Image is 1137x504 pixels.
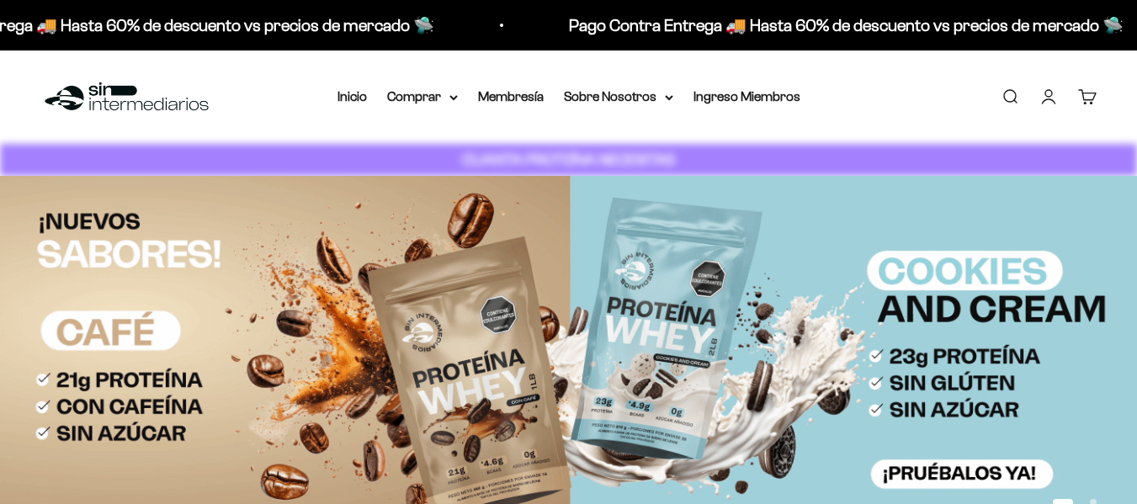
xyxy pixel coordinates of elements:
[462,151,675,168] strong: CUANTA PROTEÍNA NECESITAS
[478,89,544,103] a: Membresía
[518,12,1073,39] p: Pago Contra Entrega 🚚 Hasta 60% de descuento vs precios de mercado 🛸
[693,89,800,103] a: Ingreso Miembros
[337,89,367,103] a: Inicio
[564,86,673,108] summary: Sobre Nosotros
[387,86,458,108] summary: Comprar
